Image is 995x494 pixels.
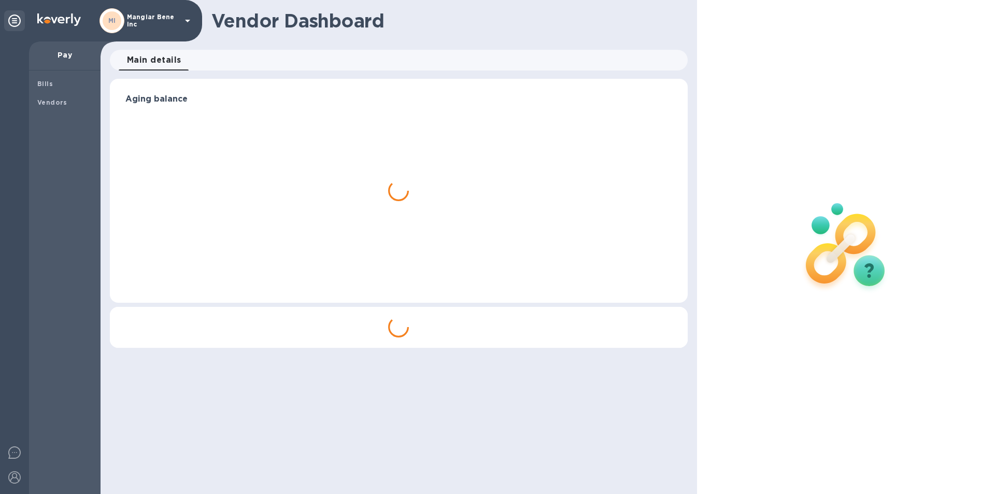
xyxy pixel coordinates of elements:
b: Bills [37,80,53,88]
h1: Vendor Dashboard [211,10,680,32]
b: Vendors [37,98,67,106]
b: MI [108,17,116,24]
h3: Aging balance [125,94,672,104]
p: Pay [37,50,92,60]
img: Logo [37,13,81,26]
span: Main details [127,53,181,67]
p: Mangiar Bene inc [127,13,179,28]
div: Unpin categories [4,10,25,31]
